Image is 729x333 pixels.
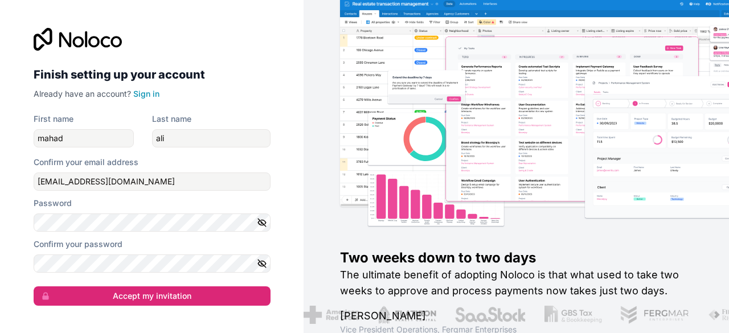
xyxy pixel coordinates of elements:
[152,113,191,125] label: Last name
[34,64,271,85] h2: Finish setting up your account
[34,286,271,306] button: Accept my invitation
[340,249,693,267] h1: Two weeks down to two days
[34,239,122,250] label: Confirm your password
[34,254,271,273] input: Confirm password
[34,213,271,232] input: Password
[34,198,72,209] label: Password
[340,267,693,299] h2: The ultimate benefit of adopting Noloco is that what used to take two weeks to approve and proces...
[34,129,134,147] input: given-name
[296,306,351,324] img: /assets/american-red-cross-BAupjrZR.png
[340,308,693,324] h1: [PERSON_NAME]
[133,89,159,98] a: Sign in
[152,129,271,147] input: family-name
[34,113,73,125] label: First name
[34,172,271,191] input: Email address
[34,89,131,98] span: Already have an account?
[34,157,138,168] label: Confirm your email address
